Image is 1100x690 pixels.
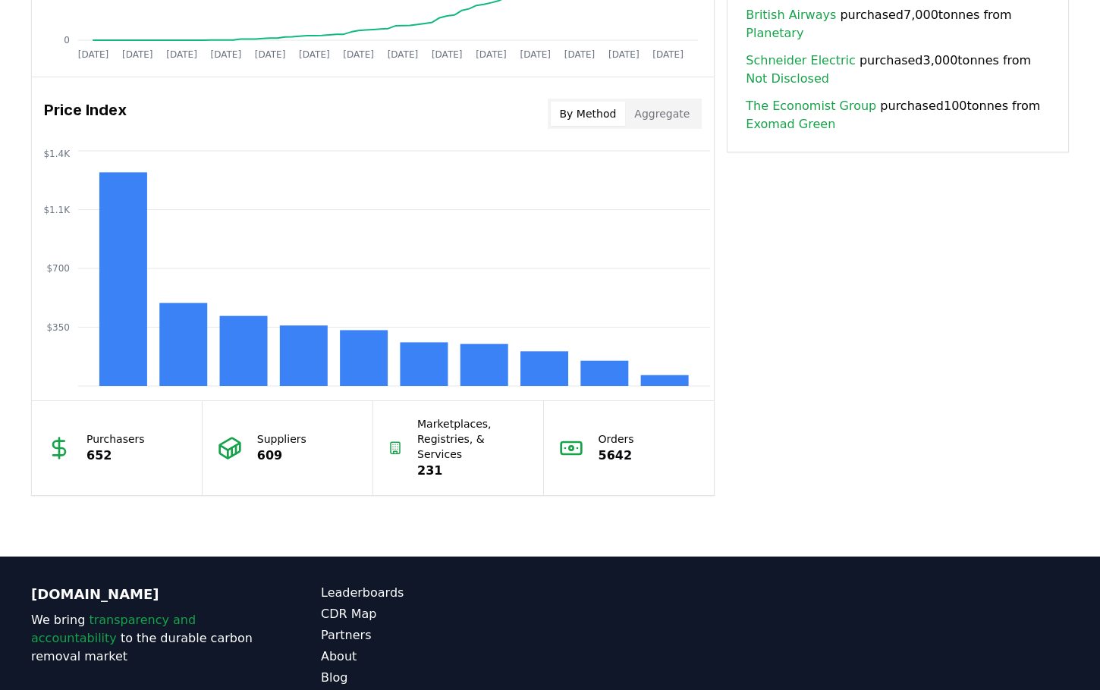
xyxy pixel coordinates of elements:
a: Not Disclosed [746,70,829,88]
a: CDR Map [321,605,550,623]
tspan: $1.1K [43,205,71,215]
a: Planetary [746,24,803,42]
a: The Economist Group [746,97,876,115]
tspan: [DATE] [520,49,551,60]
span: purchased 3,000 tonnes from [746,52,1050,88]
tspan: [DATE] [652,49,684,60]
tspan: 0 [64,35,70,45]
tspan: $1.4K [43,149,71,159]
p: 609 [257,447,306,465]
p: [DOMAIN_NAME] [31,584,260,605]
span: purchased 100 tonnes from [746,97,1050,133]
p: 652 [86,447,145,465]
a: About [321,648,550,666]
a: Exomad Green [746,115,835,133]
button: By Method [551,102,626,126]
tspan: [DATE] [343,49,374,60]
tspan: [DATE] [388,49,419,60]
tspan: $350 [46,322,70,333]
span: transparency and accountability [31,613,196,645]
a: British Airways [746,6,836,24]
h3: Price Index [44,99,127,129]
tspan: [DATE] [476,49,507,60]
button: Aggregate [625,102,699,126]
tspan: [DATE] [166,49,197,60]
p: 5642 [599,447,634,465]
p: We bring to the durable carbon removal market [31,611,260,666]
tspan: [DATE] [608,49,640,60]
p: Suppliers [257,431,306,447]
tspan: [DATE] [211,49,242,60]
span: purchased 7,000 tonnes from [746,6,1050,42]
a: Partners [321,626,550,645]
p: Orders [599,431,634,447]
a: Leaderboards [321,584,550,602]
tspan: [DATE] [78,49,109,60]
tspan: [DATE] [432,49,463,60]
a: Blog [321,669,550,687]
p: Marketplaces, Registries, & Services [417,416,528,462]
a: Schneider Electric [746,52,855,70]
tspan: [DATE] [122,49,153,60]
p: 231 [417,462,528,480]
tspan: [DATE] [299,49,330,60]
p: Purchasers [86,431,145,447]
tspan: [DATE] [255,49,286,60]
tspan: $700 [46,263,70,274]
tspan: [DATE] [564,49,596,60]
